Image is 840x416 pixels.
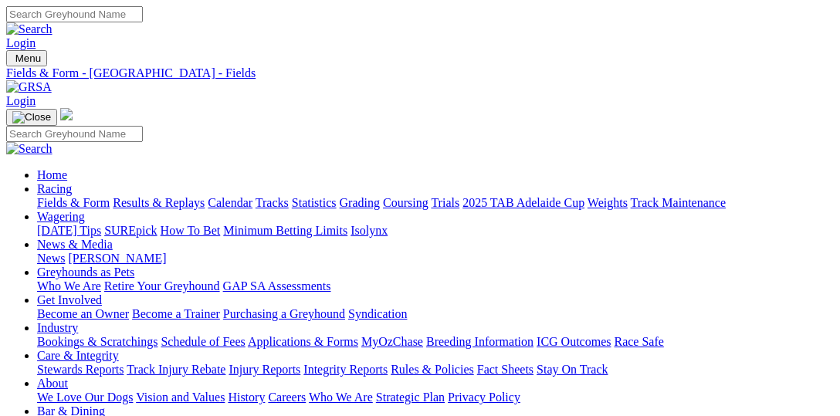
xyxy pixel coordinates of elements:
[37,335,157,348] a: Bookings & Scratchings
[6,142,52,156] img: Search
[303,363,388,376] a: Integrity Reports
[351,224,388,237] a: Isolynx
[588,196,628,209] a: Weights
[537,335,611,348] a: ICG Outcomes
[431,196,459,209] a: Trials
[37,391,834,404] div: About
[113,196,205,209] a: Results & Replays
[37,335,834,349] div: Industry
[12,111,51,123] img: Close
[391,363,474,376] a: Rules & Policies
[60,108,73,120] img: logo-grsa-white.png
[37,321,78,334] a: Industry
[229,363,300,376] a: Injury Reports
[223,224,347,237] a: Minimum Betting Limits
[614,335,663,348] a: Race Safe
[348,307,407,320] a: Syndication
[37,210,85,223] a: Wagering
[37,391,133,404] a: We Love Our Dogs
[37,349,119,362] a: Care & Integrity
[448,391,520,404] a: Privacy Policy
[37,265,134,279] a: Greyhounds as Pets
[37,252,65,265] a: News
[37,279,101,293] a: Who We Are
[309,391,373,404] a: Who We Are
[37,238,113,251] a: News & Media
[6,94,36,107] a: Login
[6,50,47,66] button: Toggle navigation
[6,109,57,126] button: Toggle navigation
[462,196,584,209] a: 2025 TAB Adelaide Cup
[161,335,245,348] a: Schedule of Fees
[37,224,101,237] a: [DATE] Tips
[223,279,331,293] a: GAP SA Assessments
[248,335,358,348] a: Applications & Forms
[292,196,337,209] a: Statistics
[6,80,52,94] img: GRSA
[477,363,533,376] a: Fact Sheets
[6,126,143,142] input: Search
[37,307,129,320] a: Become an Owner
[37,377,68,390] a: About
[37,196,110,209] a: Fields & Form
[361,335,423,348] a: MyOzChase
[15,52,41,64] span: Menu
[426,335,533,348] a: Breeding Information
[631,196,726,209] a: Track Maintenance
[256,196,289,209] a: Tracks
[268,391,306,404] a: Careers
[6,6,143,22] input: Search
[376,391,445,404] a: Strategic Plan
[161,224,221,237] a: How To Bet
[537,363,608,376] a: Stay On Track
[223,307,345,320] a: Purchasing a Greyhound
[104,279,220,293] a: Retire Your Greyhound
[132,307,220,320] a: Become a Trainer
[383,196,428,209] a: Coursing
[37,224,834,238] div: Wagering
[37,307,834,321] div: Get Involved
[6,66,834,80] a: Fields & Form - [GEOGRAPHIC_DATA] - Fields
[37,279,834,293] div: Greyhounds as Pets
[37,293,102,306] a: Get Involved
[37,252,834,265] div: News & Media
[37,363,834,377] div: Care & Integrity
[127,363,225,376] a: Track Injury Rebate
[37,182,72,195] a: Racing
[104,224,157,237] a: SUREpick
[228,391,265,404] a: History
[37,363,124,376] a: Stewards Reports
[6,36,36,49] a: Login
[68,252,166,265] a: [PERSON_NAME]
[136,391,225,404] a: Vision and Values
[6,22,52,36] img: Search
[37,196,834,210] div: Racing
[37,168,67,181] a: Home
[208,196,252,209] a: Calendar
[340,196,380,209] a: Grading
